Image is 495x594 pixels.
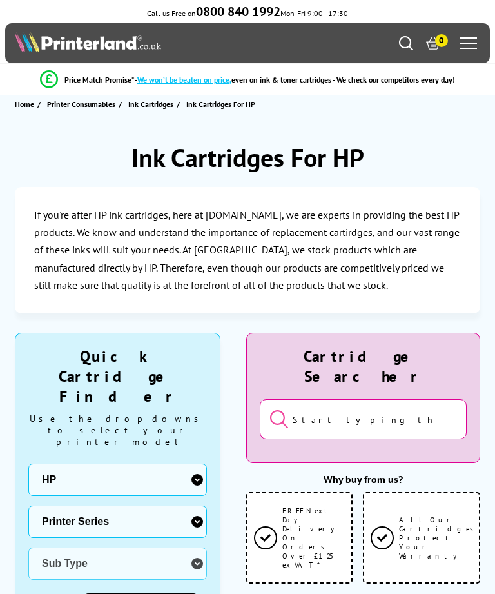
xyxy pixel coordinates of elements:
[47,97,115,111] span: Printer Consumables
[128,97,173,111] span: Ink Cartridges
[15,32,247,55] a: Printerland Logo
[282,506,345,569] span: FREE Next Day Delivery On Orders Over £125 ex VAT*
[135,75,455,84] div: - even on ink & toner cartridges - We check our competitors every day!
[34,206,461,294] p: If you're after HP ink cartridges, here at [DOMAIN_NAME], we are experts in providing the best HP...
[260,346,467,386] div: Cartridge Searcher
[131,141,364,174] h1: Ink Cartridges For HP
[399,515,482,560] span: All Our Cartridges Protect Your Warranty
[47,97,119,111] a: Printer Consumables
[196,3,280,20] b: 0800 840 1992
[15,97,37,111] a: Home
[28,413,207,448] div: Use the drop-downs to select your printer model
[260,399,467,439] input: Start typing the cartridge or printer's name...
[15,32,161,52] img: Printerland Logo
[196,8,280,18] a: 0800 840 1992
[186,99,255,109] span: Ink Cartridges For HP
[246,473,480,486] div: Why buy from us?
[64,75,135,84] span: Price Match Promise*
[6,68,489,91] li: modal_Promise
[128,97,177,111] a: Ink Cartridges
[435,34,448,47] span: 0
[28,346,207,406] div: Quick Cartridge Finder
[426,36,440,50] a: 0
[137,75,231,84] span: We won’t be beaten on price,
[399,36,413,50] a: Search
